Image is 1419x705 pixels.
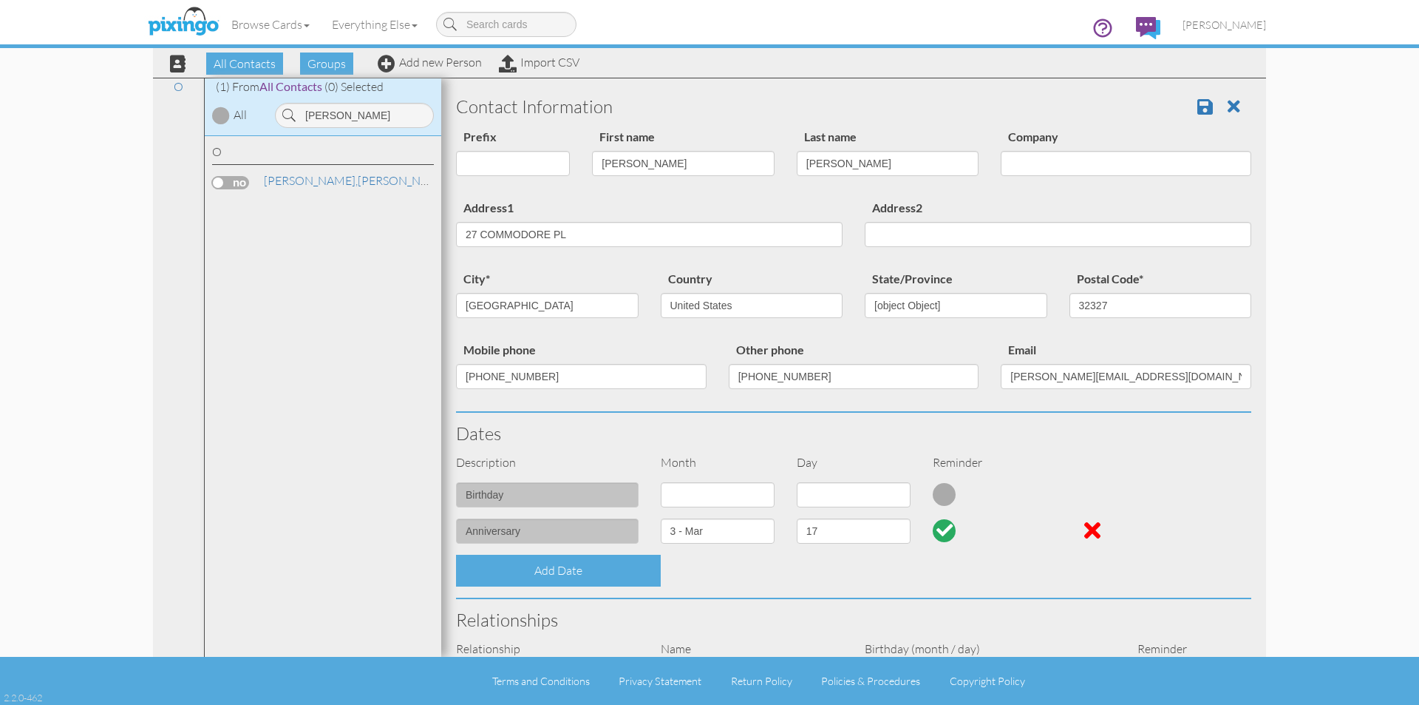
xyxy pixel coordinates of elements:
span: (0) Selected [324,79,384,94]
a: Add new Person [378,55,482,70]
div: Reminder [922,454,1058,471]
span: [PERSON_NAME] [1182,18,1266,31]
a: Terms and Conditions [492,675,590,687]
label: Address2 [865,198,930,218]
img: comments.svg [1136,17,1160,39]
a: Browse Cards [220,6,321,43]
a: Everything Else [321,6,429,43]
a: [PERSON_NAME] [1171,6,1277,44]
span: All Contacts [259,79,322,93]
h3: Contact Information [456,97,1251,116]
h3: Dates [456,424,1251,443]
a: Policies & Procedures [821,675,920,687]
div: Birthday (month / day) [854,641,1126,658]
label: Company [1001,127,1066,147]
div: Add Date [456,555,661,587]
label: State/Province [865,269,960,289]
h3: Relationships [456,610,1251,630]
img: pixingo logo [144,4,222,41]
div: Name [650,641,854,658]
label: Mobile phone [456,340,543,360]
label: First name [592,127,662,147]
span: All Contacts [206,53,283,75]
div: Month [650,454,786,471]
a: O [166,78,191,95]
label: Other phone [729,340,811,360]
a: Return Policy [731,675,792,687]
span: Groups [300,53,353,75]
label: Last name [797,127,864,147]
div: Day [786,454,922,471]
label: Postal Code* [1069,269,1151,289]
div: Description [445,454,650,471]
label: Country [661,269,720,289]
label: Email [1001,340,1044,360]
div: O [212,144,434,165]
div: 2.2.0-462 [4,691,42,704]
a: Copyright Policy [950,675,1025,687]
div: All [234,107,247,124]
a: Import CSV [499,55,579,70]
a: Privacy Statement [619,675,701,687]
input: Search cards [436,12,576,37]
label: Prefix [456,127,504,147]
label: city* [456,269,497,289]
span: [PERSON_NAME], [264,173,358,188]
a: [PERSON_NAME] [262,172,451,189]
label: Address1 [456,198,521,218]
div: Relationship [445,641,650,658]
div: (1) From [205,78,441,95]
div: Reminder [1126,641,1194,658]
